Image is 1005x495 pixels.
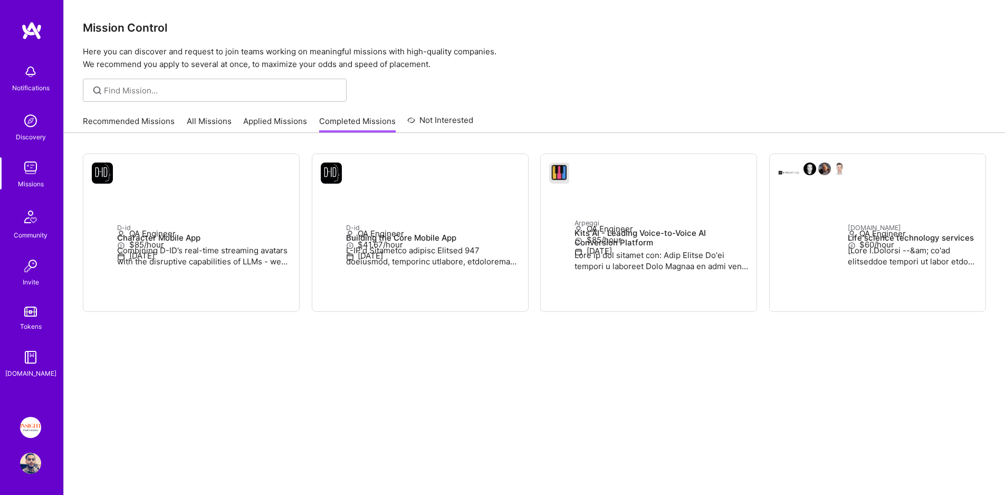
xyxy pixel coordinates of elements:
i: icon MoneyGray [117,242,125,250]
a: User Avatar [17,453,44,474]
img: discovery [20,110,41,131]
p: QA Engineer [117,228,291,239]
a: Not Interested [407,114,473,133]
img: Johan Walhout [833,163,846,175]
i: icon Applicant [117,231,125,239]
i: icon MoneyGray [848,242,856,250]
a: apprenticefs.com company logoDenes ZajacMichael HaymanJohan Walhout[DOMAIN_NAME]Life science tech... [770,154,985,311]
img: Insight Partners: Data & AI - Sourcing [20,417,41,438]
img: User Avatar [20,453,41,474]
p: QA Engineer [575,223,748,234]
i: icon Applicant [575,226,582,234]
i: icon Calendar [575,248,582,256]
img: D-id company logo [321,163,342,184]
div: Community [14,230,47,241]
i: icon Applicant [848,231,856,239]
img: Arpeggi company logo [549,163,570,184]
i: icon MoneyGray [346,242,354,250]
a: Insight Partners: Data & AI - Sourcing [17,417,44,438]
a: All Missions [187,116,232,133]
img: Community [18,204,43,230]
p: Here you can discover and request to join teams working on meaningful missions with high-quality ... [83,45,986,71]
p: [DATE] [117,250,291,261]
i: icon Calendar [117,253,125,261]
img: teamwork [20,157,41,178]
div: Tokens [20,321,42,332]
img: bell [20,61,41,82]
div: Missions [18,178,44,189]
img: logo [21,21,42,40]
div: Discovery [16,131,46,142]
i: icon MoneyGray [575,237,582,245]
img: Invite [20,255,41,277]
div: Invite [23,277,39,288]
a: Arpeggi company logoArpeggiKits AI - Leading Voice-to-Voice AI Conversion PlatformLore ip dol sit... [541,154,757,311]
img: guide book [20,347,41,368]
p: QA Engineer [848,228,977,239]
p: $60/hour [848,239,977,250]
p: QA Engineer [346,228,520,239]
p: $85/hour [117,239,291,250]
a: Applied Missions [243,116,307,133]
a: D-id company logoD-idBuilding the Core Mobile AppL-IP'd Sitametco adipisc Elitsed 947 doeiusmod, ... [312,154,528,311]
img: D-id company logo [92,163,113,184]
i: icon Applicant [346,231,354,239]
a: Recommended Missions [83,116,175,133]
img: tokens [24,307,37,317]
a: Completed Missions [319,116,396,133]
i: icon Calendar [346,253,354,261]
p: [DATE] [346,250,520,261]
p: $85/hour [575,234,748,245]
img: apprenticefs.com company logo [778,163,799,184]
img: Michael Hayman [818,163,831,175]
a: D-id company logoD-idCharacter Mobile AppCombining D-ID’s real-time streaming avatars with the di... [83,154,299,311]
img: Denes Zajac [803,163,816,175]
div: [DOMAIN_NAME] [5,368,56,379]
h3: Mission Control [83,21,986,34]
p: [DATE] [575,245,748,256]
div: Notifications [12,82,50,93]
p: $41.67/hour [346,239,520,250]
i: icon SearchGrey [91,84,103,97]
input: overall type: UNKNOWN_TYPE server type: NO_SERVER_DATA heuristic type: UNKNOWN_TYPE label: Find M... [104,85,339,96]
